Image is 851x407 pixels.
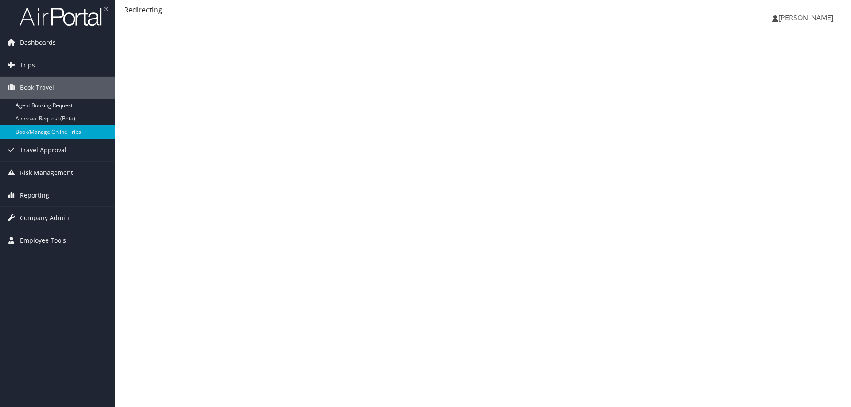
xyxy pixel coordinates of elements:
[20,139,66,161] span: Travel Approval
[20,207,69,229] span: Company Admin
[124,4,842,15] div: Redirecting...
[20,184,49,206] span: Reporting
[20,31,56,54] span: Dashboards
[20,6,108,27] img: airportal-logo.png
[20,162,73,184] span: Risk Management
[772,4,842,31] a: [PERSON_NAME]
[20,77,54,99] span: Book Travel
[778,13,833,23] span: [PERSON_NAME]
[20,54,35,76] span: Trips
[20,229,66,252] span: Employee Tools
